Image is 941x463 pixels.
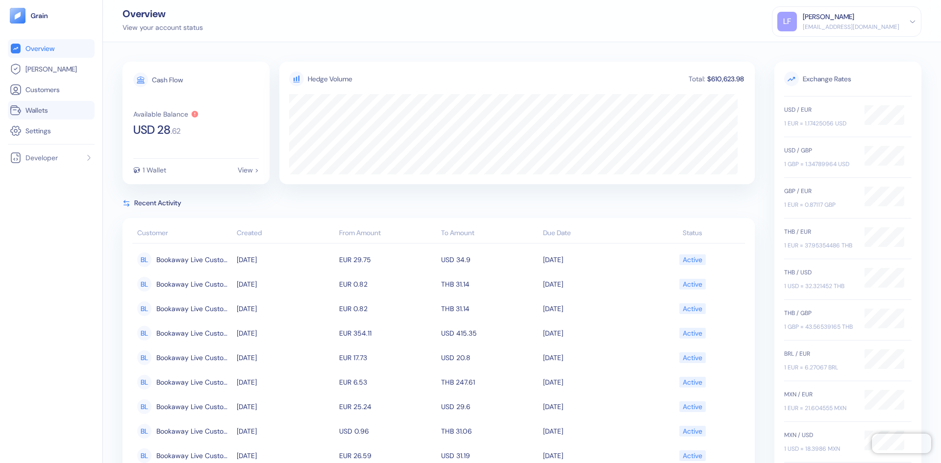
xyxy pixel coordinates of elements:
div: [PERSON_NAME] [803,12,854,22]
td: EUR 6.53 [337,370,439,394]
th: Created [234,224,336,244]
td: [DATE] [541,370,643,394]
span: . 62 [171,127,181,135]
div: Available Balance [133,111,188,118]
span: Bookaway Live Customer [156,398,232,415]
td: [DATE] [541,321,643,345]
div: THB / USD [784,268,855,277]
div: 1 GBP = 1.34789964 USD [784,160,855,169]
div: Hedge Volume [308,74,352,84]
div: BL [137,301,151,316]
div: BL [137,399,151,414]
div: 1 EUR = 0.87117 GBP [784,200,855,209]
td: [DATE] [234,394,336,419]
div: Total: [688,75,706,82]
td: [DATE] [234,247,336,272]
a: [PERSON_NAME] [10,63,93,75]
div: BL [137,424,151,439]
a: Wallets [10,104,93,116]
th: Due Date [541,224,643,244]
span: Bookaway Live Customer [156,325,232,341]
span: Overview [25,44,54,53]
span: Wallets [25,105,48,115]
td: [DATE] [541,247,643,272]
div: [EMAIL_ADDRESS][DOMAIN_NAME] [803,23,899,31]
a: Customers [10,84,93,96]
div: 1 EUR = 1.17425056 USD [784,119,855,128]
div: 1 GBP = 43.56539165 THB [784,322,855,331]
td: THB 31.14 [439,272,541,296]
td: [DATE] [234,321,336,345]
img: logo [30,12,49,19]
span: Bookaway Live Customer [156,423,232,439]
td: EUR 0.82 [337,272,439,296]
td: THB 31.06 [439,419,541,443]
div: 1 Wallet [143,167,166,173]
td: USD 29.6 [439,394,541,419]
td: THB 31.14 [439,296,541,321]
div: BRL / EUR [784,349,855,358]
td: USD 20.8 [439,345,541,370]
div: Active [683,423,702,439]
div: Active [683,300,702,317]
td: [DATE] [234,419,336,443]
div: BL [137,350,151,365]
span: Bookaway Live Customer [156,276,232,292]
td: [DATE] [541,345,643,370]
td: [DATE] [234,272,336,296]
div: $610,623.98 [706,75,745,82]
div: View your account status [123,23,203,33]
div: BL [137,252,151,267]
div: BL [137,277,151,292]
div: 1 USD = 32.321452 THB [784,282,855,291]
td: USD 34.9 [439,247,541,272]
span: Recent Activity [134,198,181,208]
td: THB 247.61 [439,370,541,394]
div: Active [683,325,702,341]
th: To Amount [439,224,541,244]
div: BL [137,375,151,390]
span: Customers [25,85,60,95]
div: BL [137,448,151,463]
td: [DATE] [541,394,643,419]
td: EUR 17.73 [337,345,439,370]
span: Bookaway Live Customer [156,349,232,366]
div: 1 EUR = 21.604555 MXN [784,404,855,413]
div: 1 USD = 18.3986 MXN [784,444,855,453]
td: EUR 0.82 [337,296,439,321]
div: 1 EUR = 6.27067 BRL [784,363,855,372]
span: Bookaway Live Customer [156,300,232,317]
a: Overview [10,43,93,54]
div: Active [683,398,702,415]
div: Active [683,251,702,268]
td: USD 0.96 [337,419,439,443]
div: Cash Flow [152,76,183,83]
div: BL [137,326,151,341]
div: Active [683,374,702,390]
div: MXN / USD [784,431,855,439]
div: MXN / EUR [784,390,855,399]
div: View > [238,167,259,173]
div: Overview [123,9,203,19]
div: GBP / EUR [784,187,855,195]
span: Bookaway Live Customer [156,374,232,390]
td: EUR 354.11 [337,321,439,345]
span: [PERSON_NAME] [25,64,77,74]
div: Active [683,349,702,366]
span: Settings [25,126,51,136]
div: THB / GBP [784,309,855,317]
iframe: Chatra live chat [872,434,931,453]
span: Bookaway Live Customer [156,251,232,268]
div: 1 EUR = 37.95354486 THB [784,241,855,250]
td: USD 415.35 [439,321,541,345]
div: THB / EUR [784,227,855,236]
span: USD 28 [133,124,171,136]
div: LF [777,12,797,31]
a: Settings [10,125,93,137]
img: logo-tablet-V2.svg [10,8,25,24]
td: [DATE] [541,296,643,321]
div: Active [683,276,702,292]
td: [DATE] [234,370,336,394]
td: EUR 29.75 [337,247,439,272]
div: USD / EUR [784,105,855,114]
